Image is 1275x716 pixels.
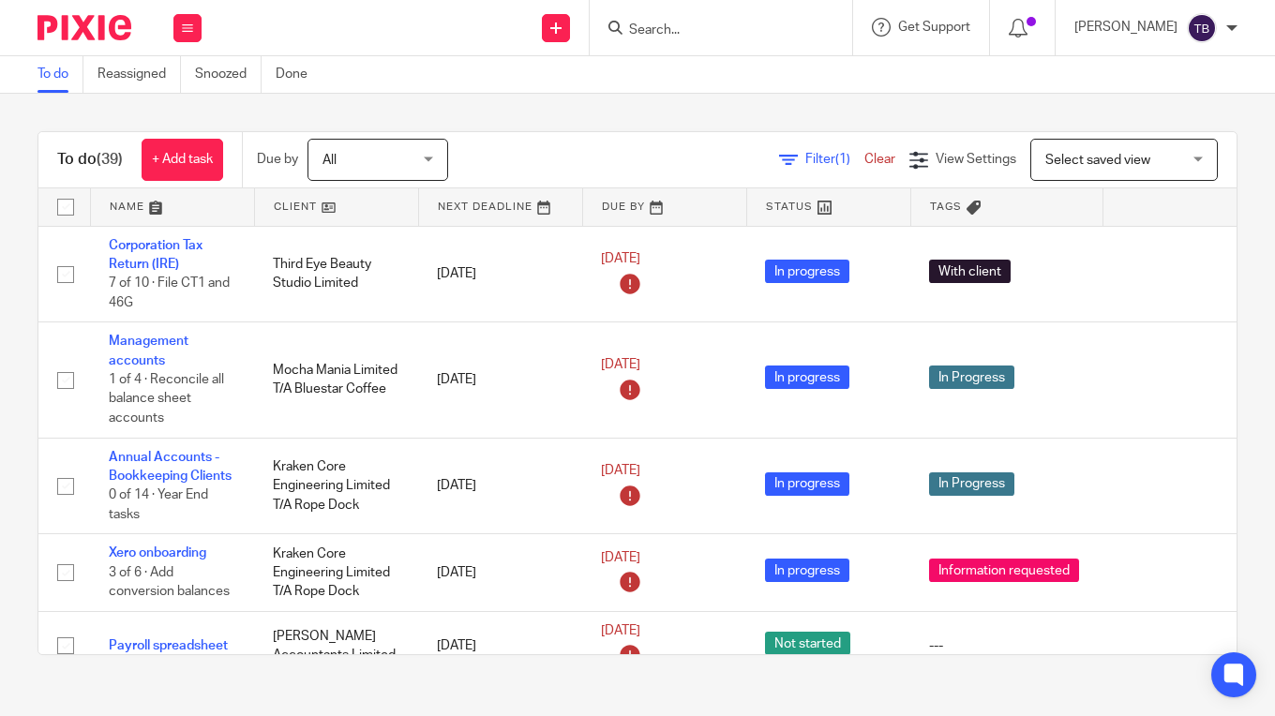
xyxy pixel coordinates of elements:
[109,373,224,425] span: 1 of 4 · Reconcile all balance sheet accounts
[254,534,418,611] td: Kraken Core Engineering Limited T/A Rope Dock
[929,365,1014,389] span: In Progress
[765,260,849,283] span: In progress
[765,632,850,655] span: Not started
[1187,13,1217,43] img: svg%3E
[601,551,640,564] span: [DATE]
[37,15,131,40] img: Pixie
[322,154,337,167] span: All
[1074,18,1177,37] p: [PERSON_NAME]
[418,534,582,611] td: [DATE]
[57,150,123,170] h1: To do
[109,276,230,309] span: 7 of 10 · File CT1 and 46G
[929,559,1079,582] span: Information requested
[195,56,262,93] a: Snoozed
[601,252,640,265] span: [DATE]
[627,22,796,39] input: Search
[254,611,418,680] td: [PERSON_NAME] Accountants Limited
[109,239,202,271] a: Corporation Tax Return (IRE)
[936,153,1016,166] span: View Settings
[418,322,582,438] td: [DATE]
[805,153,864,166] span: Filter
[418,226,582,322] td: [DATE]
[254,226,418,322] td: Third Eye Beauty Studio Limited
[97,56,181,93] a: Reassigned
[929,260,1011,283] span: With client
[929,472,1014,496] span: In Progress
[109,566,230,599] span: 3 of 6 · Add conversion balances
[864,153,895,166] a: Clear
[930,201,962,212] span: Tags
[109,489,208,522] span: 0 of 14 · Year End tasks
[142,139,223,181] a: + Add task
[601,358,640,371] span: [DATE]
[109,546,206,559] a: Xero onboarding
[276,56,322,93] a: Done
[254,438,418,534] td: Kraken Core Engineering Limited T/A Rope Dock
[37,56,83,93] a: To do
[254,322,418,438] td: Mocha Mania Limited T/A Bluestar Coffee
[765,472,849,496] span: In progress
[109,451,232,483] a: Annual Accounts - Bookkeeping Clients
[765,559,849,582] span: In progress
[835,153,850,166] span: (1)
[601,624,640,637] span: [DATE]
[1045,154,1150,167] span: Select saved view
[109,335,188,366] a: Management accounts
[418,438,582,534] td: [DATE]
[929,636,1084,655] div: ---
[97,152,123,167] span: (39)
[898,21,970,34] span: Get Support
[257,150,298,169] p: Due by
[601,464,640,477] span: [DATE]
[765,365,849,389] span: In progress
[109,639,228,652] a: Payroll spreadsheet
[418,611,582,680] td: [DATE]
